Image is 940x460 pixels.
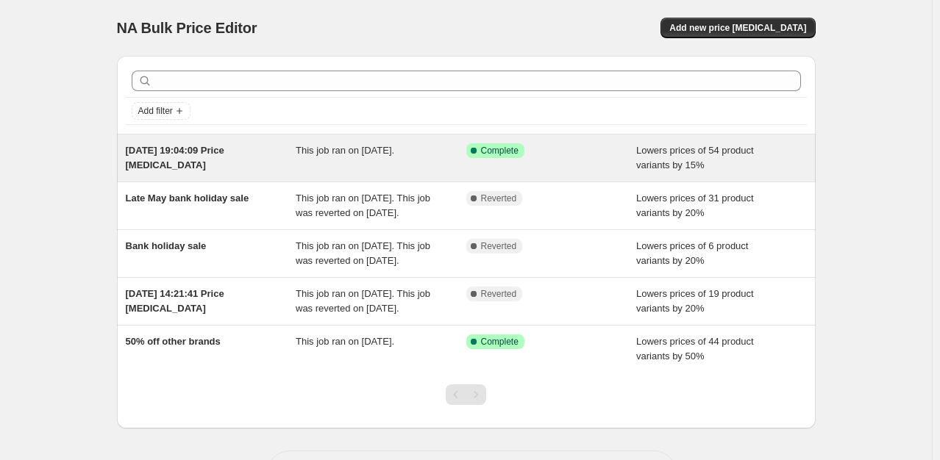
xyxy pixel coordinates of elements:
span: This job ran on [DATE]. [296,145,394,156]
span: [DATE] 14:21:41 Price [MEDICAL_DATA] [126,288,224,314]
span: Reverted [481,240,517,252]
span: This job ran on [DATE]. This job was reverted on [DATE]. [296,240,430,266]
span: Reverted [481,193,517,204]
span: This job ran on [DATE]. This job was reverted on [DATE]. [296,288,430,314]
span: Lowers prices of 19 product variants by 20% [636,288,754,314]
span: Late May bank holiday sale [126,193,249,204]
span: Complete [481,336,519,348]
span: Lowers prices of 54 product variants by 15% [636,145,754,170]
span: Add new price [MEDICAL_DATA] [669,22,806,34]
span: [DATE] 19:04:09 Price [MEDICAL_DATA] [126,145,224,170]
button: Add new price [MEDICAL_DATA] [661,18,815,38]
nav: Pagination [446,384,486,405]
span: Add filter [138,105,173,117]
span: Reverted [481,288,517,300]
span: 50% off other brands [126,336,221,347]
span: This job ran on [DATE]. This job was reverted on [DATE]. [296,193,430,218]
span: Complete [481,145,519,157]
span: Lowers prices of 6 product variants by 20% [636,240,748,266]
button: Add filter [132,102,191,120]
span: Bank holiday sale [126,240,207,251]
span: Lowers prices of 44 product variants by 50% [636,336,754,362]
span: This job ran on [DATE]. [296,336,394,347]
span: NA Bulk Price Editor [117,20,257,36]
span: Lowers prices of 31 product variants by 20% [636,193,754,218]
